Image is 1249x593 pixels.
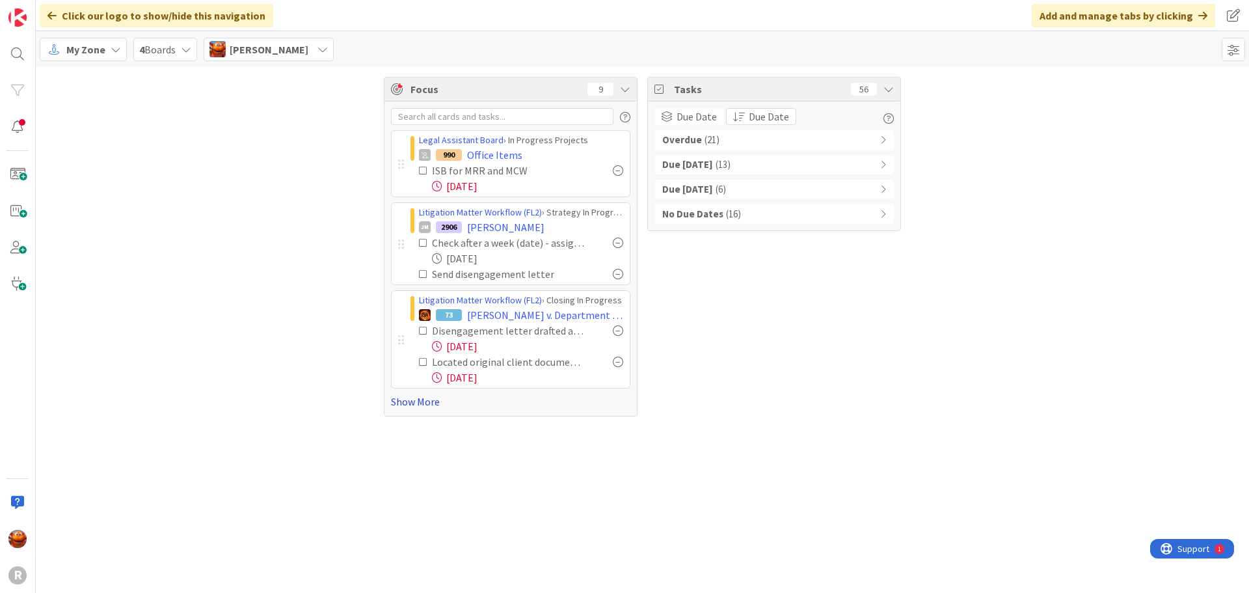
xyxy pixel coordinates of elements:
[419,294,542,306] a: Litigation Matter Workflow (FL2)
[419,294,623,307] div: › Closing In Progress
[419,309,431,321] img: TR
[677,109,717,124] span: Due Date
[209,41,226,57] img: KA
[40,4,273,27] div: Click our logo to show/hide this navigation
[419,206,542,218] a: Litigation Matter Workflow (FL2)
[1032,4,1215,27] div: Add and manage tabs by clicking
[410,81,577,97] span: Focus
[432,338,623,354] div: [DATE]
[716,182,726,197] span: ( 6 )
[749,109,789,124] span: Due Date
[68,5,71,16] div: 1
[467,147,522,163] span: Office Items
[432,163,567,178] div: ISB for MRR and MCW
[436,221,462,233] div: 2906
[662,158,713,172] b: Due [DATE]
[587,83,613,96] div: 9
[8,566,27,585] div: R
[467,307,623,323] span: [PERSON_NAME] v. Department of Human Services
[432,235,584,251] div: Check after a week (date) - assign tasks if signed ➡️ If not, send non-engagement follow-up email
[467,219,544,235] span: [PERSON_NAME]
[419,221,431,233] div: JM
[726,207,741,222] span: ( 16 )
[419,134,504,146] a: Legal Assistant Board
[851,83,877,96] div: 56
[391,394,630,409] a: Show More
[391,108,613,125] input: Search all cards and tasks...
[139,42,176,57] span: Boards
[419,206,623,219] div: › Strategy In Progress
[432,178,623,194] div: [DATE]
[432,266,580,282] div: Send disengagement letter
[662,182,713,197] b: Due [DATE]
[139,43,144,56] b: 4
[432,354,584,370] div: Located original client documents if necessary & coordinated delivery with client
[8,8,27,27] img: Visit kanbanzone.com
[432,251,623,266] div: [DATE]
[27,2,59,18] span: Support
[432,370,623,385] div: [DATE]
[419,133,623,147] div: › In Progress Projects
[674,81,844,97] span: Tasks
[436,309,462,321] div: 73
[436,149,462,161] div: 990
[66,42,105,57] span: My Zone
[662,207,723,222] b: No Due Dates
[8,530,27,548] img: KA
[432,323,584,338] div: Disengagement letter drafted and sent for review
[662,133,702,148] b: Overdue
[230,42,308,57] span: [PERSON_NAME]
[726,108,796,125] button: Due Date
[705,133,719,148] span: ( 21 )
[716,158,731,172] span: ( 13 )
